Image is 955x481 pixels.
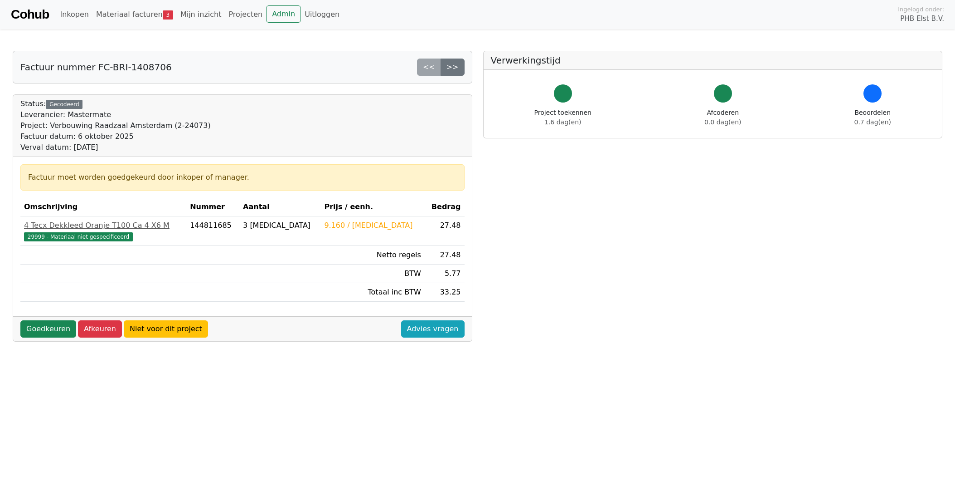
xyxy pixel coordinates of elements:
th: Aantal [239,198,320,216]
td: BTW [320,265,424,283]
a: Niet voor dit project [124,320,208,338]
div: Factuur moet worden goedgekeurd door inkoper of manager. [28,172,457,183]
div: Afcoderen [704,108,741,127]
div: 3 [MEDICAL_DATA] [243,220,317,231]
td: 27.48 [425,216,465,246]
td: 27.48 [425,246,465,265]
a: >> [441,59,465,76]
span: 1.6 dag(en) [544,118,581,126]
td: Totaal inc BTW [320,283,424,302]
a: Afkeuren [78,320,122,338]
div: Status: [20,98,211,153]
div: Verval datum: [DATE] [20,142,211,153]
div: Project toekennen [534,108,591,127]
th: Bedrag [425,198,465,216]
th: Prijs / eenh. [320,198,424,216]
td: 144811685 [186,216,239,246]
td: 33.25 [425,283,465,302]
span: 0.0 dag(en) [704,118,741,126]
div: 9.160 / [MEDICAL_DATA] [324,220,421,231]
a: Projecten [225,5,266,24]
span: 29999 - Materiaal niet gespecificeerd [24,232,133,241]
a: Goedkeuren [20,320,76,338]
a: Mijn inzicht [177,5,225,24]
div: Beoordelen [854,108,891,127]
a: Admin [266,5,301,23]
div: 4 Tecx Dekkleed Oranje T100 Ca 4 X6 M [24,220,183,231]
div: Factuur datum: 6 oktober 2025 [20,131,211,142]
a: Advies vragen [401,320,465,338]
h5: Factuur nummer FC-BRI-1408706 [20,62,172,73]
a: Uitloggen [301,5,343,24]
td: Netto regels [320,246,424,265]
span: 3 [163,10,173,20]
div: Gecodeerd [46,100,82,109]
div: Project: Verbouwing Raadzaal Amsterdam (2-24073) [20,120,211,131]
a: 4 Tecx Dekkleed Oranje T100 Ca 4 X6 M29999 - Materiaal niet gespecificeerd [24,220,183,242]
a: Cohub [11,4,49,25]
div: Leverancier: Mastermate [20,109,211,120]
span: Ingelogd onder: [898,5,944,14]
span: 0.7 dag(en) [854,118,891,126]
a: Inkopen [56,5,92,24]
th: Omschrijving [20,198,186,216]
th: Nummer [186,198,239,216]
a: Materiaal facturen3 [92,5,177,24]
td: 5.77 [425,265,465,283]
span: PHB Elst B.V. [900,14,944,24]
h5: Verwerkingstijd [491,55,935,66]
